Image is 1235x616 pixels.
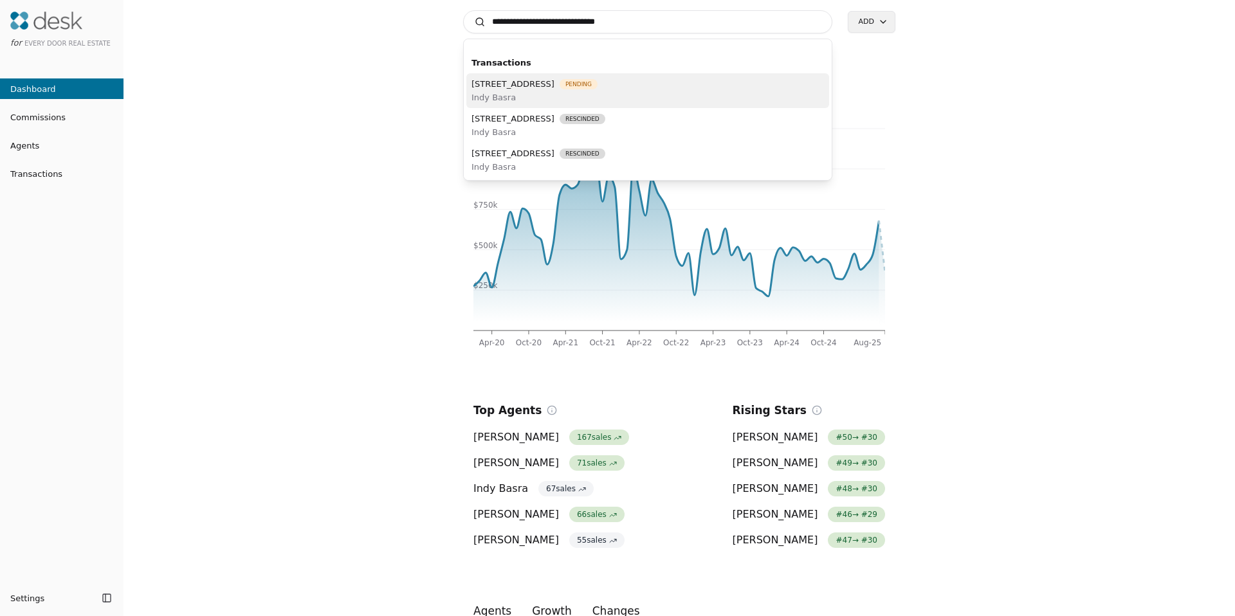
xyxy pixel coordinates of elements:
tspan: Apr-24 [774,338,800,347]
span: 67 sales [538,481,594,496]
span: Pending [560,79,598,89]
span: # 48 → # 30 [828,481,885,496]
span: 66 sales [569,507,625,522]
h2: Top Agents [473,401,542,419]
span: [STREET_ADDRESS] [471,147,554,160]
tspan: $750k [473,201,498,210]
h2: Rising Stars [733,401,807,419]
span: Indy Basra [471,91,598,104]
span: [STREET_ADDRESS] [471,77,554,91]
span: # 50 → # 30 [828,430,885,445]
div: Suggestions [464,50,832,180]
span: Rescinded [560,149,605,159]
span: [PERSON_NAME] [473,430,559,445]
tspan: Apr-22 [627,338,652,347]
tspan: Oct-24 [810,338,836,347]
tspan: Aug-25 [854,338,881,347]
span: [PERSON_NAME] [473,455,559,471]
span: Rescinded [560,114,605,124]
span: [PERSON_NAME] [473,507,559,522]
span: [STREET_ADDRESS] [471,112,554,125]
img: Desk [10,12,82,30]
span: [PERSON_NAME] [473,532,559,548]
span: # 47 → # 30 [828,532,885,548]
span: 55 sales [569,532,625,548]
span: [PERSON_NAME] [733,532,818,548]
div: Transactions [466,52,829,73]
span: Indy Basra [471,125,605,139]
tspan: Oct-22 [663,338,689,347]
span: # 49 → # 30 [828,455,885,471]
span: Settings [10,592,44,605]
tspan: $250k [473,281,498,290]
span: Indy Basra [471,160,605,174]
span: 71 sales [569,455,625,471]
tspan: Oct-20 [516,338,542,347]
tspan: $500k [473,241,498,250]
span: [PERSON_NAME] [733,455,818,471]
tspan: Oct-23 [737,338,763,347]
span: Every Door Real Estate [24,40,111,47]
tspan: Apr-23 [700,338,726,347]
span: [PERSON_NAME] [733,507,818,522]
span: # 46 → # 29 [828,507,885,522]
span: [PERSON_NAME] [733,481,818,496]
tspan: Apr-21 [553,338,578,347]
span: for [10,38,22,48]
span: Indy Basra [473,481,528,496]
span: 167 sales [569,430,629,445]
tspan: Apr-20 [479,338,505,347]
span: [PERSON_NAME] [733,430,818,445]
button: Settings [5,588,98,608]
button: Add [848,11,895,33]
tspan: Oct-21 [589,338,615,347]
